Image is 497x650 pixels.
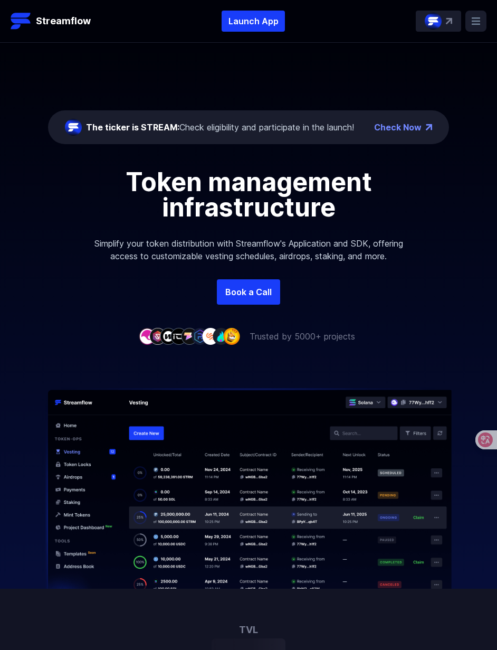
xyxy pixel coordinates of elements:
img: company-6 [192,328,208,344]
h1: Token management infrastructure [88,169,409,220]
img: company-8 [213,328,230,344]
h3: TVL [168,606,329,637]
img: company-4 [170,328,187,344]
img: company-7 [202,328,219,344]
a: Book a Call [217,279,280,305]
span: The ticker is STREAM: [86,122,179,133]
a: Check Now [374,121,422,134]
img: Streamflow Logo [11,11,32,32]
img: streamflow-logo-circle.png [425,13,442,30]
img: company-5 [181,328,198,344]
img: company-3 [160,328,177,344]
img: streamflow-logo-circle.png [65,119,82,136]
img: company-2 [149,328,166,344]
a: Streamflow [11,11,91,32]
button: Launch App [222,11,285,32]
img: company-1 [139,328,156,344]
p: Trusted by 5000+ projects [250,330,355,343]
div: Check eligibility and participate in the launch! [86,121,354,134]
p: Streamflow [36,14,91,29]
img: company-9 [223,328,240,344]
img: top-right-arrow.png [426,124,432,130]
img: top-right-arrow.svg [446,18,452,24]
p: Simplify your token distribution with Streamflow's Application and SDK, offering access to custom... [80,220,417,279]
